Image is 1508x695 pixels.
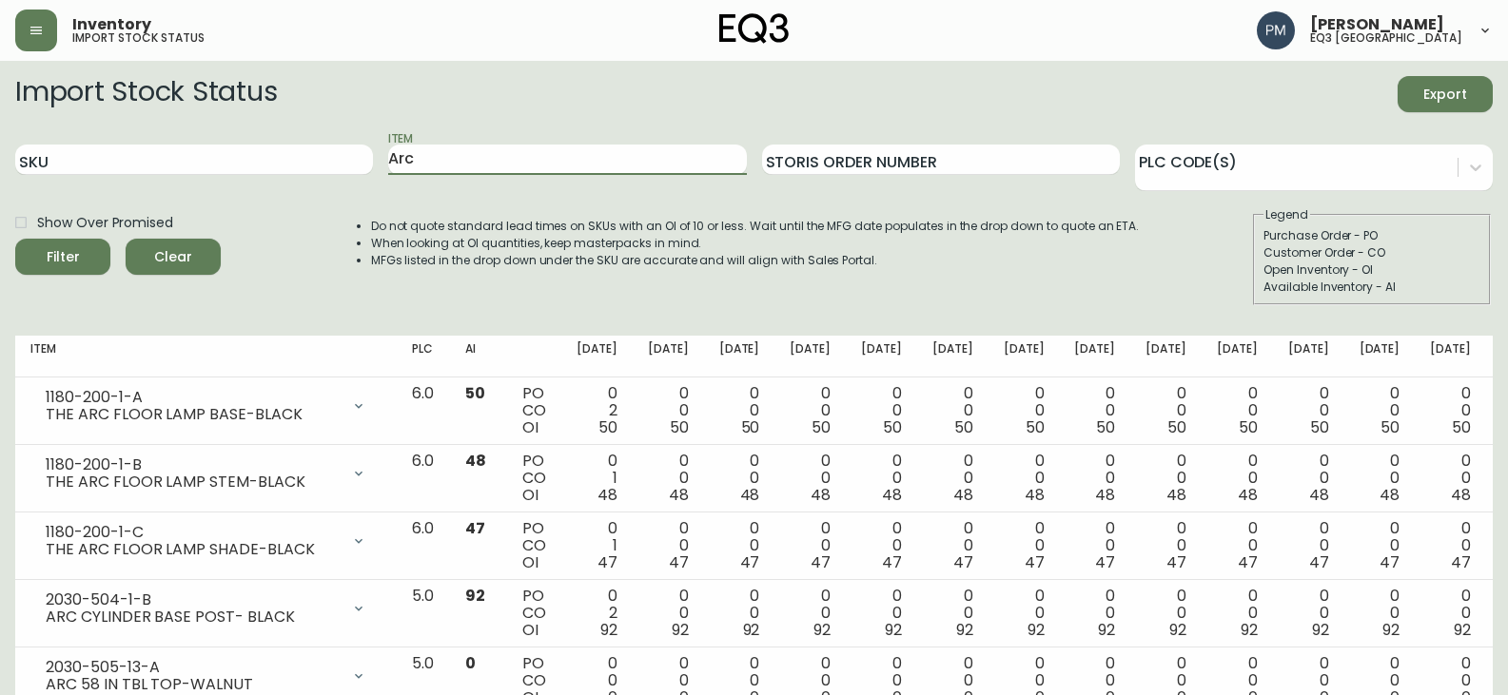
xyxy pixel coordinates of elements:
[740,484,760,506] span: 48
[1202,336,1273,377] th: [DATE]
[397,377,450,445] td: 6.0
[741,416,760,438] span: 50
[397,445,450,512] td: 6.0
[1415,336,1486,377] th: [DATE]
[465,652,476,674] span: 0
[561,336,633,377] th: [DATE]
[30,520,382,562] div: 1180-200-1-CTHE ARC FLOOR LAMP SHADE-BLACK
[1360,453,1400,504] div: 0 0
[1166,484,1186,506] span: 48
[46,676,340,693] div: ARC 58 IN TBL TOP-WALNUT
[1004,520,1045,571] div: 0 0
[72,32,205,44] h5: import stock status
[577,453,617,504] div: 0 1
[126,239,221,275] button: Clear
[1380,484,1400,506] span: 48
[1360,588,1400,639] div: 0 0
[1381,416,1400,438] span: 50
[719,453,760,504] div: 0 0
[465,517,485,539] span: 47
[1074,520,1115,571] div: 0 0
[812,416,831,438] span: 50
[522,619,539,641] span: OI
[719,588,760,639] div: 0 0
[648,385,689,436] div: 0 0
[1263,206,1310,223] legend: Legend
[648,520,689,571] div: 0 0
[1263,227,1480,244] div: Purchase Order - PO
[1146,385,1186,436] div: 0 0
[882,484,902,506] span: 48
[1004,385,1045,436] div: 0 0
[1217,453,1258,504] div: 0 0
[522,588,546,639] div: PO CO
[1288,385,1329,436] div: 0 0
[30,385,382,427] div: 1180-200-1-ATHE ARC FLOOR LAMP BASE-BLACK
[450,336,507,377] th: AI
[917,336,989,377] th: [DATE]
[1217,520,1258,571] div: 0 0
[30,588,382,629] div: 2030-504-1-BARC CYLINDER BASE POST- BLACK
[397,336,450,377] th: PLC
[719,13,790,44] img: logo
[1452,416,1471,438] span: 50
[1074,453,1115,504] div: 0 0
[465,382,485,404] span: 50
[46,591,340,608] div: 2030-504-1-B
[1239,416,1258,438] span: 50
[46,406,340,423] div: THE ARC FLOOR LAMP BASE-BLACK
[882,551,902,573] span: 47
[37,213,173,233] span: Show Over Promised
[813,619,831,641] span: 92
[1004,588,1045,639] div: 0 0
[883,416,902,438] span: 50
[522,520,546,571] div: PO CO
[1454,619,1471,641] span: 92
[1059,336,1130,377] th: [DATE]
[953,484,973,506] span: 48
[600,619,617,641] span: 92
[790,520,831,571] div: 0 0
[577,520,617,571] div: 0 1
[597,551,617,573] span: 47
[861,453,902,504] div: 0 0
[1344,336,1416,377] th: [DATE]
[1257,11,1295,49] img: 0a7c5790205149dfd4c0ba0a3a48f705
[1288,520,1329,571] div: 0 0
[861,588,902,639] div: 0 0
[953,551,973,573] span: 47
[465,585,485,607] span: 92
[719,385,760,436] div: 0 0
[1096,416,1115,438] span: 50
[1025,551,1045,573] span: 47
[1382,619,1400,641] span: 92
[46,541,340,558] div: THE ARC FLOOR LAMP SHADE-BLACK
[1310,17,1444,32] span: [PERSON_NAME]
[743,619,760,641] span: 92
[989,336,1060,377] th: [DATE]
[1098,619,1115,641] span: 92
[811,484,831,506] span: 48
[1309,551,1329,573] span: 47
[1310,32,1462,44] h5: eq3 [GEOGRAPHIC_DATA]
[1413,83,1478,106] span: Export
[597,484,617,506] span: 48
[648,588,689,639] div: 0 0
[1074,588,1115,639] div: 0 0
[1312,619,1329,641] span: 92
[1146,520,1186,571] div: 0 0
[46,456,340,473] div: 1180-200-1-B
[1310,416,1329,438] span: 50
[1309,484,1329,506] span: 48
[46,659,340,676] div: 2030-505-13-A
[633,336,704,377] th: [DATE]
[811,551,831,573] span: 47
[15,239,110,275] button: Filter
[371,235,1140,252] li: When looking at OI quantities, keep masterpacks in mind.
[371,252,1140,269] li: MFGs listed in the drop down under the SKU are accurate and will align with Sales Portal.
[577,385,617,436] div: 0 2
[1025,484,1045,506] span: 48
[932,453,973,504] div: 0 0
[1028,619,1045,641] span: 92
[1095,484,1115,506] span: 48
